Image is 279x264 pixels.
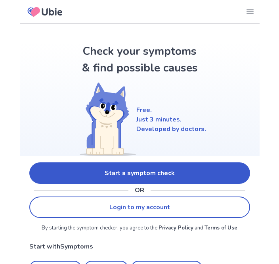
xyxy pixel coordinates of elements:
[136,105,206,115] p: Free.
[29,224,250,232] p: By starting the symptom checker, you agree to the and
[135,185,144,195] p: OR
[159,224,193,231] a: Privacy Policy
[29,242,250,251] p: Start with Symptoms
[29,162,250,184] a: Start a symptom check
[29,197,250,218] a: Login to my account
[73,83,136,156] img: Shiba (Welcome)
[136,115,206,124] p: Just 3 minutes.
[80,43,199,76] h1: Check your symptoms & find possible causes
[204,224,237,231] a: Terms of Use
[136,124,206,134] p: Developed by doctors.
